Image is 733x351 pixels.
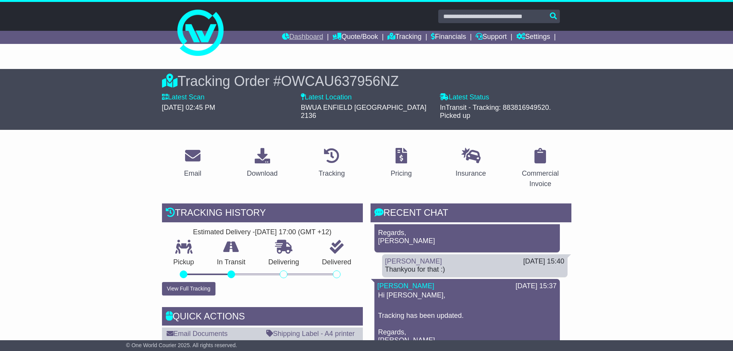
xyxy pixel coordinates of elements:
[377,282,434,290] a: [PERSON_NAME]
[431,31,466,44] a: Financials
[162,258,206,267] p: Pickup
[371,203,571,224] div: RECENT CHAT
[162,104,215,111] span: [DATE] 02:45 PM
[301,93,352,102] label: Latest Location
[386,145,417,181] a: Pricing
[378,212,556,245] p: You're welcome Regards, [PERSON_NAME]
[516,31,550,44] a: Settings
[311,258,363,267] p: Delivered
[205,258,257,267] p: In Transit
[257,258,311,267] p: Delivering
[391,168,412,179] div: Pricing
[387,31,421,44] a: Tracking
[255,228,332,237] div: [DATE] 17:00 (GMT +12)
[476,31,507,44] a: Support
[516,282,557,291] div: [DATE] 15:37
[167,330,228,338] a: Email Documents
[162,73,571,89] div: Tracking Order #
[451,145,491,181] a: Insurance
[281,73,399,89] span: OWCAU637956NZ
[385,257,442,265] a: [PERSON_NAME]
[332,31,378,44] a: Quote/Book
[514,168,566,189] div: Commercial Invoice
[126,342,237,348] span: © One World Courier 2025. All rights reserved.
[184,168,201,179] div: Email
[440,93,489,102] label: Latest Status
[385,265,564,274] div: Thankyou for that :)
[523,257,564,266] div: [DATE] 15:40
[162,228,363,237] div: Estimated Delivery -
[314,145,350,181] a: Tracking
[162,203,363,224] div: Tracking history
[509,145,571,192] a: Commercial Invoice
[179,145,206,181] a: Email
[378,303,556,345] p: Tracking has been updated. Regards, [PERSON_NAME]
[266,330,355,338] a: Shipping Label - A4 printer
[162,282,215,296] button: View Full Tracking
[162,307,363,328] div: Quick Actions
[242,145,282,181] a: Download
[319,168,345,179] div: Tracking
[282,31,323,44] a: Dashboard
[456,168,486,179] div: Insurance
[378,291,556,300] p: Hi [PERSON_NAME],
[440,104,551,120] span: InTransit - Tracking: 883816949520. Picked up
[247,168,277,179] div: Download
[162,93,205,102] label: Latest Scan
[301,104,426,120] span: BWUA ENFIELD [GEOGRAPHIC_DATA] 2136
